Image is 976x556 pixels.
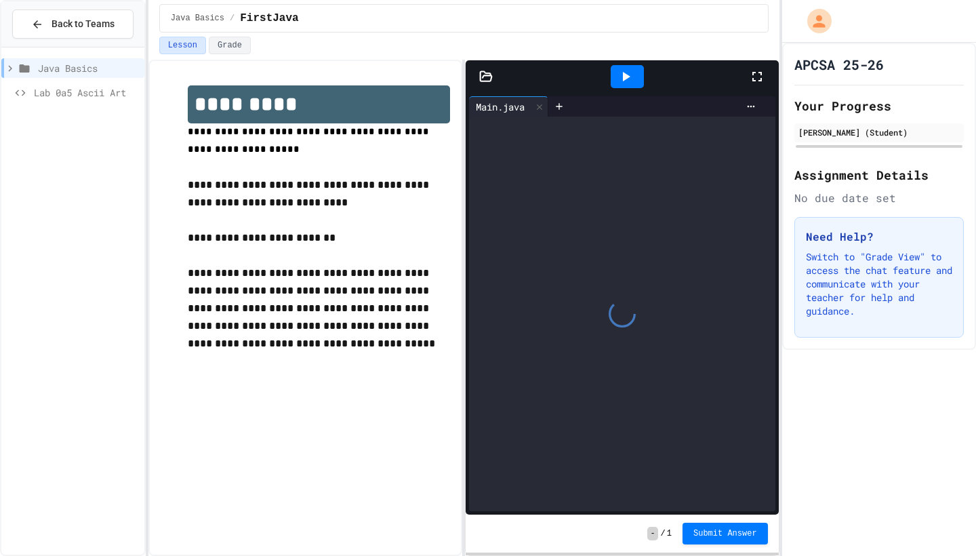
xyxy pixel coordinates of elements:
[793,5,835,37] div: My Account
[38,61,139,75] span: Java Basics
[34,85,139,100] span: Lab 0a5 Ascii Art
[798,126,960,138] div: [PERSON_NAME] (Student)
[159,37,206,54] button: Lesson
[794,96,964,115] h2: Your Progress
[12,9,134,39] button: Back to Teams
[683,523,768,544] button: Submit Answer
[469,100,531,114] div: Main.java
[661,528,666,539] span: /
[240,10,298,26] span: FirstJava
[806,250,952,318] p: Switch to "Grade View" to access the chat feature and communicate with your teacher for help and ...
[794,55,884,74] h1: APCSA 25-26
[469,96,548,117] div: Main.java
[794,165,964,184] h2: Assignment Details
[667,528,672,539] span: 1
[230,13,235,24] span: /
[171,13,224,24] span: Java Basics
[209,37,251,54] button: Grade
[794,190,964,206] div: No due date set
[52,17,115,31] span: Back to Teams
[693,528,757,539] span: Submit Answer
[806,229,952,245] h3: Need Help?
[647,527,657,540] span: -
